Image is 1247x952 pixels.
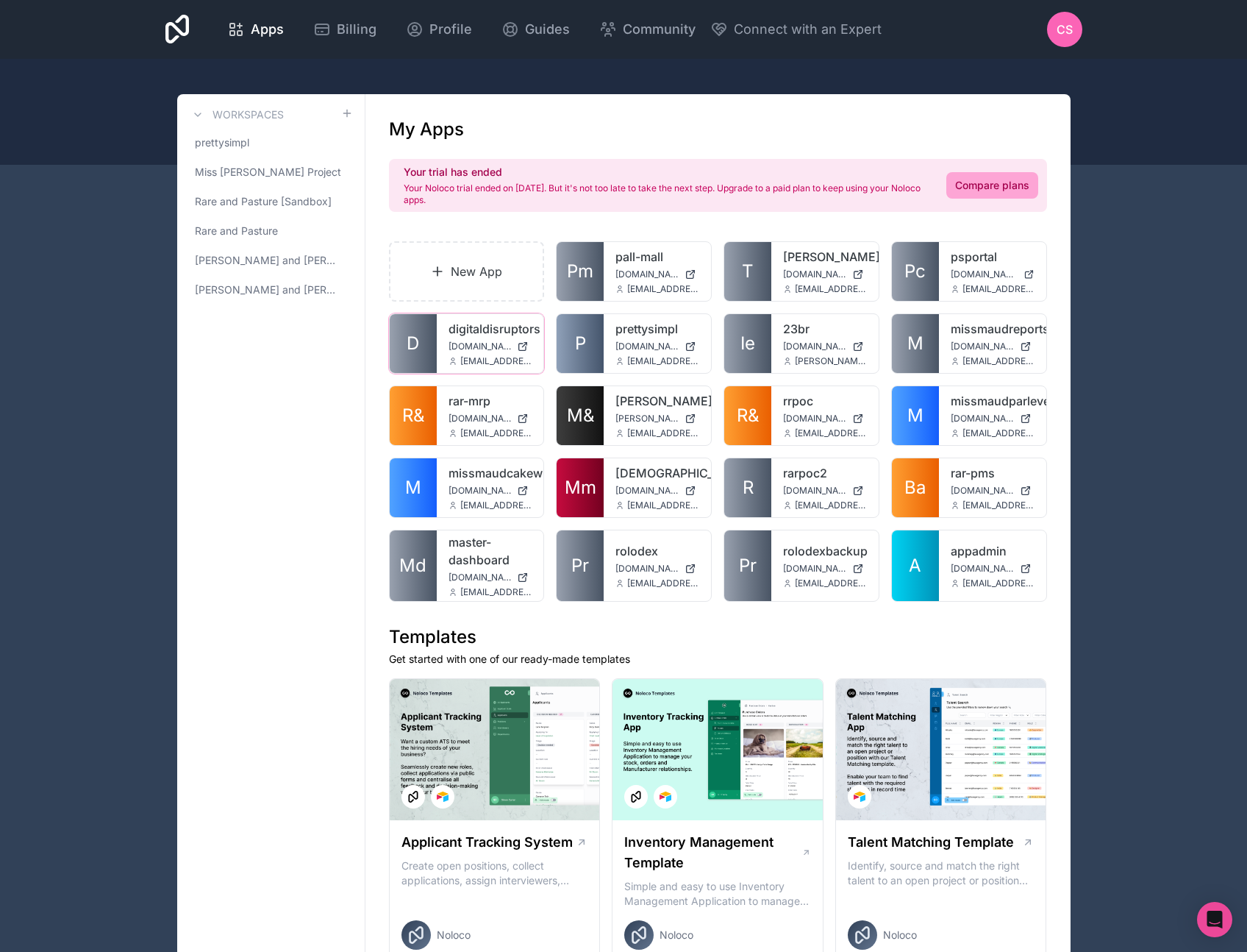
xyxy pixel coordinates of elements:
a: rolodexbackup [783,542,867,560]
span: Ba [904,476,926,500]
span: Pr [739,554,757,578]
a: [DOMAIN_NAME] [951,341,1035,352]
span: [EMAIL_ADDRESS][DOMAIN_NAME] [627,578,699,589]
span: Noloco [660,928,693,942]
span: [DOMAIN_NAME] [449,485,512,497]
a: digitaldisruptors [449,320,532,338]
a: rolodex [615,542,699,560]
h1: My Apps [389,118,464,141]
span: M [907,404,923,427]
span: [DOMAIN_NAME] [951,269,1018,280]
span: [EMAIL_ADDRESS][DOMAIN_NAME] [962,578,1035,589]
a: Billing [301,13,388,46]
a: prettysimpl [615,320,699,338]
a: rarpoc2 [783,464,867,482]
a: [PERSON_NAME][DOMAIN_NAME] [615,413,699,425]
a: [DOMAIN_NAME] [783,413,867,425]
span: P [575,332,586,355]
a: master-dashboard [449,533,532,569]
a: Pc [892,242,939,301]
a: pall-mall [615,248,699,266]
h1: Inventory Management Template [624,832,801,873]
span: R& [737,404,759,427]
h2: Your trial has ended [404,165,929,180]
h1: Applicant Tracking System [401,832,573,853]
span: [PERSON_NAME][DOMAIN_NAME] [615,413,679,425]
span: [DOMAIN_NAME] [951,485,1014,497]
span: [EMAIL_ADDRESS][DOMAIN_NAME] [795,283,867,295]
a: [DOMAIN_NAME] [615,563,699,575]
span: Connect with an Expert [734,19,882,40]
span: Rare and Pasture [Sandbox] [195,194,332,209]
a: [DOMAIN_NAME] [449,572,532,583]
p: Create open positions, collect applications, assign interviewers, centralise candidate feedback a... [401,859,588,888]
span: M [405,476,421,500]
span: [DOMAIN_NAME] [615,485,679,497]
a: [DOMAIN_NAME] [951,563,1035,575]
a: appadmin [951,542,1035,560]
span: [DOMAIN_NAME] [615,341,679,352]
span: [EMAIL_ADDRESS][DOMAIN_NAME] [460,355,532,367]
a: [PERSON_NAME] and [PERSON_NAME] [DEPRECATED] [189,247,353,274]
a: [DEMOGRAPHIC_DATA] [615,464,699,482]
a: Apps [215,13,296,46]
span: [DOMAIN_NAME] [615,563,679,575]
a: missmaudparlevelsupdate [951,392,1035,410]
p: Identify, source and match the right talent to an open project or position with our Talent Matchi... [848,859,1035,888]
span: [EMAIL_ADDRESS][DOMAIN_NAME] [460,427,532,439]
span: M [907,332,923,355]
h1: Talent Matching Template [848,832,1014,853]
span: [DOMAIN_NAME] [951,563,1014,575]
a: [DOMAIN_NAME] [783,563,867,575]
img: Airtable Logo [660,791,671,803]
span: [PERSON_NAME] and [PERSON_NAME] [DEPRECATED] [195,253,341,268]
span: [DOMAIN_NAME] [783,563,846,575]
span: Md [399,554,426,578]
a: A [892,530,939,601]
span: [EMAIL_ADDRESS][DOMAIN_NAME] [460,586,532,598]
span: [DOMAIN_NAME] [449,572,512,583]
a: R [724,458,771,517]
span: Pm [567,260,593,283]
a: Md [390,530,437,601]
a: [DOMAIN_NAME] [783,341,867,352]
h3: Workspaces [212,107,284,122]
a: Workspaces [189,106,284,124]
a: [PERSON_NAME] and [PERSON_NAME] [189,277,353,303]
a: M [892,386,939,445]
span: A [909,554,921,578]
span: [DOMAIN_NAME] [783,269,846,280]
span: [DOMAIN_NAME] [615,269,679,280]
span: R [743,476,754,500]
span: Profile [429,19,472,40]
a: [DOMAIN_NAME] [615,485,699,497]
button: Connect with an Expert [710,19,882,40]
a: M& [557,386,604,445]
span: [DOMAIN_NAME] [783,341,846,352]
a: [DOMAIN_NAME] [951,269,1035,280]
a: Compare plans [946,172,1038,199]
span: [EMAIL_ADDRESS][DOMAIN_NAME] [627,355,699,367]
img: Airtable Logo [854,791,865,803]
span: Community [623,19,696,40]
span: [PERSON_NAME] and [PERSON_NAME] [195,283,341,297]
a: missmaudcakewriting [449,464,532,482]
span: [EMAIL_ADDRESS][DOMAIN_NAME] [795,427,867,439]
span: [EMAIL_ADDRESS][DOMAIN_NAME] [962,355,1035,367]
span: Pc [904,260,926,283]
span: T [742,260,754,283]
span: CS [1057,21,1073,38]
a: 23br [783,320,867,338]
span: [DOMAIN_NAME] [783,413,846,425]
span: Billing [337,19,376,40]
span: Rare and Pasture [195,224,278,238]
p: Simple and easy to use Inventory Management Application to manage your stock, orders and Manufact... [624,879,811,909]
a: Pm [557,242,604,301]
a: missmaudreports [951,320,1035,338]
a: [DOMAIN_NAME] [449,413,532,425]
a: M [892,314,939,373]
div: Open Intercom Messenger [1197,902,1232,937]
a: [DOMAIN_NAME] [615,341,699,352]
span: [EMAIL_ADDRESS][DOMAIN_NAME] [460,500,532,511]
p: Your Noloco trial ended on [DATE]. But it's not too late to take the next step. Upgrade to a paid... [404,182,929,206]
